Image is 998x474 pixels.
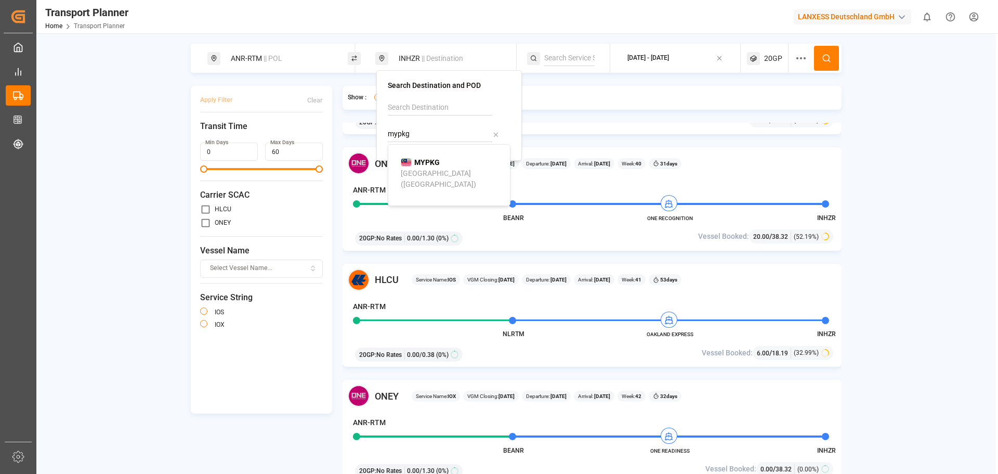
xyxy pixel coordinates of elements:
span: Service Name: [416,392,456,400]
div: LANXESS Deutschland GmbH [794,9,911,24]
div: / [753,231,791,242]
span: || POL [264,54,282,62]
span: Week: [622,276,641,284]
button: LANXESS Deutschland GmbH [794,7,915,27]
b: IOS [448,277,456,283]
b: [DATE] [498,393,515,399]
b: 53 days [660,277,677,283]
span: Vessel Booked: [702,348,753,358]
span: Vessel Name [200,245,323,257]
input: Search Destination [388,100,492,116]
b: [DATE] [498,161,515,166]
span: Vessel Booked: [698,231,749,242]
label: HLCU [215,206,231,212]
span: 20GP : [359,234,376,243]
a: Home [45,22,62,30]
button: show 0 new notifications [915,5,939,29]
b: 40 [635,161,641,166]
span: OAKLAND EXPRESS [641,330,699,338]
span: 6.00 [757,350,769,357]
b: 41 [635,277,641,283]
b: 42 [635,393,641,399]
b: MYPKG [414,158,440,166]
span: ONE READINESS [641,447,699,455]
button: Help Center [939,5,962,29]
span: HLCU [375,273,399,287]
span: Select Vessel Name... [210,264,272,273]
label: IOS [215,309,224,315]
button: Clear [307,91,323,109]
span: 38.32 [772,233,788,240]
img: Carrier [348,152,370,174]
div: [DATE] - [DATE] [627,54,669,63]
b: 31 days [660,161,677,166]
span: (0%) [436,234,449,243]
label: ONEY [215,220,231,226]
span: NLRTM [503,330,524,338]
span: Service Name: [416,276,456,284]
span: Maximum [316,165,323,173]
div: / [757,348,791,358]
span: Arrival: [578,160,610,168]
span: Departure: [526,276,567,284]
span: 20GP : [359,350,376,360]
div: Clear [307,96,323,105]
b: [DATE] [593,161,610,166]
b: [DATE] [593,393,610,399]
span: 0.00 [760,466,773,473]
b: [DATE] [498,277,515,283]
span: 20GP [764,53,782,64]
span: ONE RECOGNITION [641,214,699,222]
h4: ANR-RTM [353,185,386,196]
span: (52.19%) [794,232,819,241]
span: Arrival: [578,392,610,400]
span: VGM Closing: [467,276,515,284]
span: 38.32 [772,117,788,124]
img: Carrier [348,269,370,291]
b: 32 days [660,393,677,399]
b: [DATE] [549,393,567,399]
span: VGM Closing: [467,392,515,400]
span: INHZR [817,330,836,338]
span: Transit Time [200,120,323,133]
div: INHZR [392,49,505,68]
span: ONEY [375,157,399,171]
span: Minimum [200,165,207,173]
span: Week: [622,392,641,400]
span: 0.00 / 0.38 [407,350,435,360]
span: 38.32 [776,466,792,473]
span: (32.99%) [794,348,819,357]
span: Week: [622,160,641,168]
button: [DATE] - [DATE] [616,48,734,69]
span: BEANR [503,214,524,222]
h4: ANR-RTM [353,417,386,428]
span: INHZR [817,447,836,454]
span: 18.19 [772,350,788,357]
b: [DATE] [549,161,567,166]
span: 0.00 / 1.30 [407,234,435,243]
span: 20.00 [753,233,769,240]
b: [DATE] [549,277,567,283]
span: INHZR [817,214,836,222]
span: No Rates [376,350,402,360]
b: IOX [448,393,456,399]
span: Arrival: [578,276,610,284]
div: [GEOGRAPHIC_DATA] ([GEOGRAPHIC_DATA]) [401,168,502,190]
img: Carrier [348,385,370,407]
div: ANR-RTM [225,49,337,68]
span: Departure: [526,160,567,168]
span: Carrier SCAC [200,189,323,201]
span: ONEY [375,389,399,403]
span: (0.00%) [797,465,819,474]
span: (0%) [436,350,449,360]
label: Min Days [205,139,228,146]
span: 20.00 [753,117,769,124]
img: country [401,158,412,166]
input: Search POD [388,126,492,142]
span: Service String [200,291,323,304]
h4: Search Destination and POD [388,82,510,89]
span: VGM Closing: [467,160,515,168]
span: || Destination [422,54,463,62]
h4: ANR-RTM [353,301,386,312]
b: [DATE] [593,277,610,283]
